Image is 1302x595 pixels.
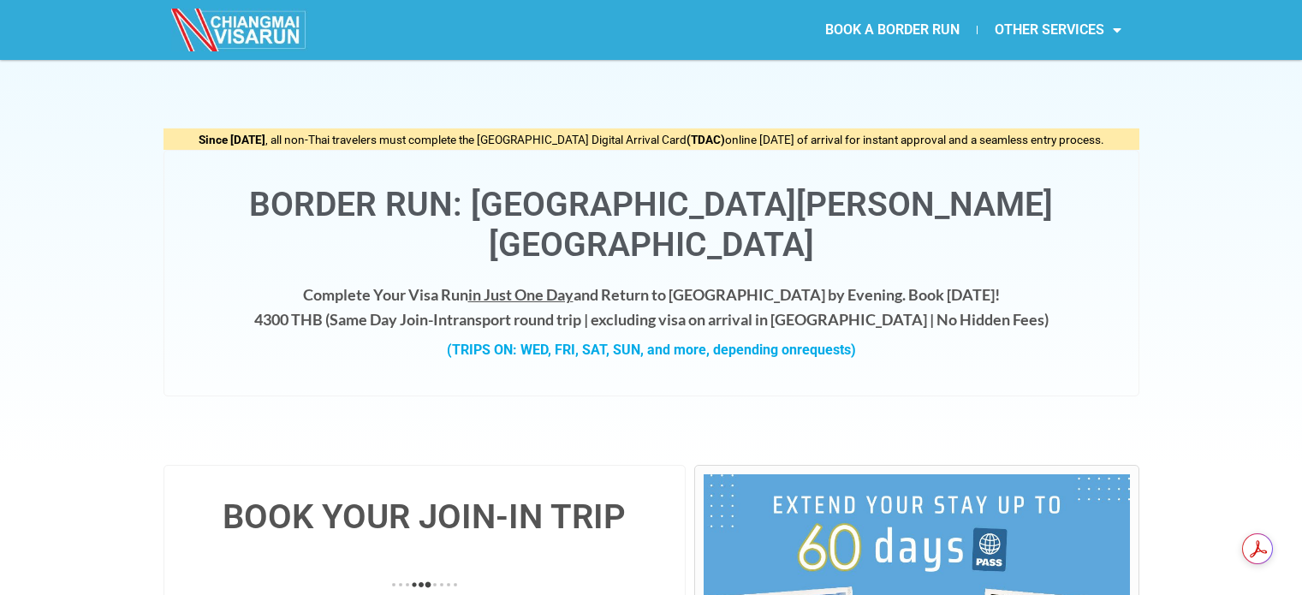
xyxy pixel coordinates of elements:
span: in Just One Day [468,285,574,304]
a: OTHER SERVICES [978,10,1139,50]
nav: Menu [651,10,1139,50]
strong: Same Day Join-In [330,310,447,329]
strong: Since [DATE] [199,133,265,146]
h4: BOOK YOUR JOIN-IN TRIP [181,500,669,534]
strong: (TDAC) [687,133,725,146]
h4: Complete Your Visa Run and Return to [GEOGRAPHIC_DATA] by Evening. Book [DATE]! 4300 THB ( transp... [181,283,1121,332]
strong: (TRIPS ON: WED, FRI, SAT, SUN, and more, depending on [447,342,856,358]
h1: Border Run: [GEOGRAPHIC_DATA][PERSON_NAME][GEOGRAPHIC_DATA] [181,185,1121,265]
span: requests) [797,342,856,358]
a: BOOK A BORDER RUN [808,10,977,50]
span: , all non-Thai travelers must complete the [GEOGRAPHIC_DATA] Digital Arrival Card online [DATE] o... [199,133,1104,146]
